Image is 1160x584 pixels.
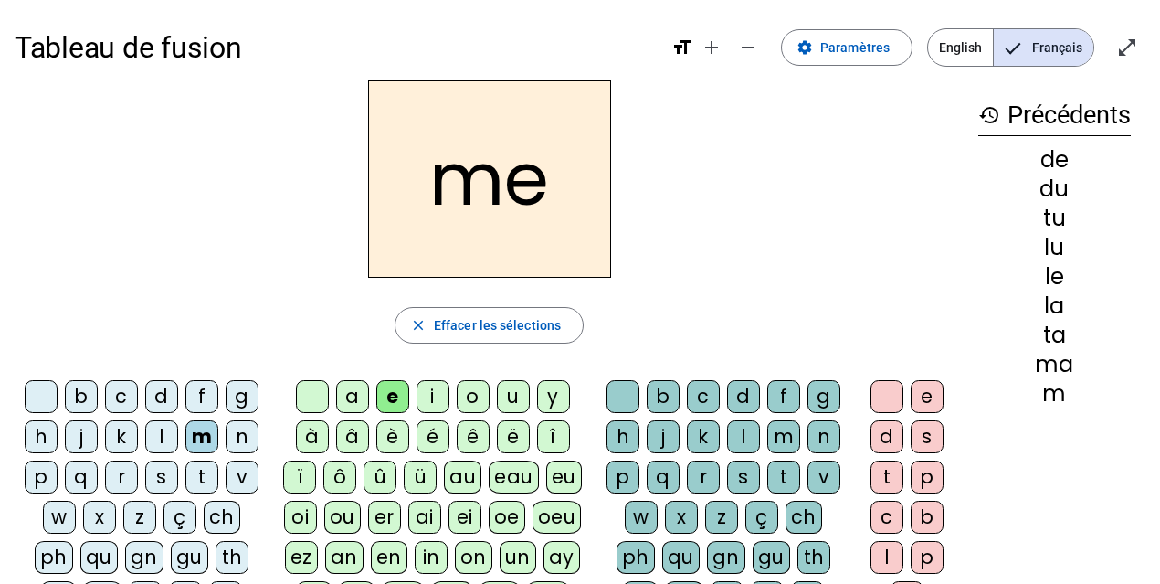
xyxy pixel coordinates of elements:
div: la [978,295,1131,317]
button: Entrer en plein écran [1109,29,1145,66]
div: ü [404,461,437,494]
div: x [665,501,698,534]
div: è [376,420,409,453]
div: th [216,541,248,574]
div: é [417,420,449,453]
div: l [145,420,178,453]
mat-icon: history [978,104,1000,126]
div: p [911,461,944,494]
div: x [83,501,116,534]
div: ei [448,501,481,534]
div: k [687,420,720,453]
div: ph [617,541,655,574]
div: v [226,461,258,494]
div: p [911,541,944,574]
div: gn [125,541,163,574]
div: h [25,420,58,453]
div: gu [171,541,208,574]
div: ç [745,501,778,534]
div: m [767,420,800,453]
div: z [705,501,738,534]
div: ou [324,501,361,534]
div: p [25,461,58,494]
div: in [415,541,448,574]
h2: me [368,80,611,278]
div: h [606,420,639,453]
div: le [978,266,1131,288]
div: j [647,420,680,453]
mat-icon: open_in_full [1116,37,1138,58]
div: c [105,380,138,413]
div: ch [204,501,240,534]
div: gn [707,541,745,574]
div: f [185,380,218,413]
div: qu [662,541,700,574]
mat-icon: format_size [671,37,693,58]
div: p [606,461,639,494]
div: z [123,501,156,534]
div: th [797,541,830,574]
div: n [226,420,258,453]
div: ph [35,541,73,574]
div: oeu [533,501,582,534]
div: r [105,461,138,494]
div: c [687,380,720,413]
div: en [371,541,407,574]
div: e [911,380,944,413]
div: ta [978,324,1131,346]
div: ê [457,420,490,453]
div: ay [543,541,580,574]
div: c [870,501,903,534]
div: k [105,420,138,453]
div: v [807,461,840,494]
span: English [928,29,993,66]
mat-icon: remove [737,37,759,58]
div: f [767,380,800,413]
div: a [336,380,369,413]
div: m [978,383,1131,405]
h3: Précédents [978,95,1131,136]
div: oi [284,501,317,534]
div: er [368,501,401,534]
div: s [145,461,178,494]
div: on [455,541,492,574]
button: Effacer les sélections [395,307,584,344]
div: o [457,380,490,413]
div: ch [786,501,822,534]
h1: Tableau de fusion [15,18,657,77]
div: y [537,380,570,413]
div: m [185,420,218,453]
mat-icon: settings [796,39,813,56]
div: q [65,461,98,494]
div: un [500,541,536,574]
div: ai [408,501,441,534]
div: du [978,178,1131,200]
div: b [65,380,98,413]
mat-icon: close [410,317,427,334]
span: Effacer les sélections [434,314,561,336]
div: q [647,461,680,494]
div: â [336,420,369,453]
div: î [537,420,570,453]
div: l [870,541,903,574]
div: ï [283,461,316,494]
div: b [647,380,680,413]
div: l [727,420,760,453]
div: t [185,461,218,494]
div: ç [163,501,196,534]
button: Diminuer la taille de la police [730,29,766,66]
div: ô [323,461,356,494]
div: gu [753,541,790,574]
div: ë [497,420,530,453]
div: g [226,380,258,413]
span: Français [994,29,1093,66]
div: ma [978,354,1131,376]
div: s [727,461,760,494]
button: Paramètres [781,29,912,66]
div: r [687,461,720,494]
div: an [325,541,364,574]
div: eu [546,461,582,494]
div: qu [80,541,118,574]
div: w [625,501,658,534]
div: au [444,461,481,494]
